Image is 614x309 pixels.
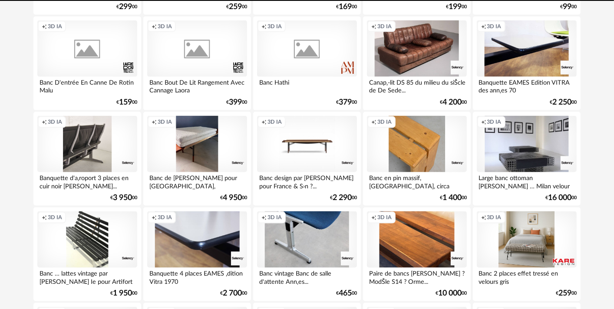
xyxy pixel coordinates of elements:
[442,99,462,105] span: 4 200
[261,118,267,125] span: Creation icon
[436,290,467,296] div: € 00
[377,23,392,30] span: 3D IA
[147,77,247,94] div: Banc Bout De Lit Rangement Avec Cannage Laora
[119,99,132,105] span: 159
[336,99,357,105] div: € 00
[42,23,47,30] span: Creation icon
[363,112,471,206] a: Creation icon 3D IA Banc en pin massif, [GEOGRAPHIC_DATA], circa [DATE] €1 40000
[226,99,247,105] div: € 00
[333,195,352,201] span: 2 290
[48,214,62,221] span: 3D IA
[550,99,577,105] div: € 00
[446,4,467,10] div: € 00
[42,118,47,125] span: Creation icon
[477,172,577,190] div: Large banc ottoman [PERSON_NAME] … Milan velour de...
[253,112,361,206] a: Creation icon 3D IA Banc design par [PERSON_NAME] pour France & S›n ?... €2 29000
[477,77,577,94] div: Banquette EAMES Edition VITRA des ann‚es 70
[253,16,361,110] a: Creation icon 3D IA Banc Hathi €37900
[257,268,357,285] div: Banc vintage Banc de salle d'attente Ann‚es...
[473,112,581,206] a: Creation icon 3D IA Large banc ottoman [PERSON_NAME] … Milan velour de... €16 00000
[229,4,242,10] span: 259
[253,207,361,301] a: Creation icon 3D IA Banc vintage Banc de salle d'attente Ann‚es... €46500
[223,290,242,296] span: 2 700
[548,195,571,201] span: 16 000
[339,4,352,10] span: 169
[37,172,137,190] div: Banquette d'a‚roport 3 places en cuir noir [PERSON_NAME]...
[152,214,157,221] span: Creation icon
[339,290,352,296] span: 465
[158,214,172,221] span: 3D IA
[42,214,47,221] span: Creation icon
[440,195,467,201] div: € 00
[113,195,132,201] span: 3 950
[147,172,247,190] div: Banc de [PERSON_NAME] pour [GEOGRAPHIC_DATA], [GEOGRAPHIC_DATA], vers 1953
[377,214,392,221] span: 3D IA
[116,4,137,10] div: € 00
[481,214,486,221] span: Creation icon
[220,290,247,296] div: € 00
[119,4,132,10] span: 299
[545,195,577,201] div: € 00
[257,77,357,94] div: Banc Hathi
[481,118,486,125] span: Creation icon
[438,290,462,296] span: 10 000
[377,118,392,125] span: 3D IA
[481,23,486,30] span: Creation icon
[371,23,376,30] span: Creation icon
[487,23,502,30] span: 3D IA
[440,99,467,105] div: € 00
[143,112,251,206] a: Creation icon 3D IA Banc de [PERSON_NAME] pour [GEOGRAPHIC_DATA], [GEOGRAPHIC_DATA], vers 1953 €4...
[223,195,242,201] span: 4 950
[48,118,62,125] span: 3D IA
[110,290,137,296] div: € 00
[336,290,357,296] div: € 00
[158,23,172,30] span: 3D IA
[563,4,571,10] span: 99
[487,118,502,125] span: 3D IA
[229,99,242,105] span: 399
[552,99,571,105] span: 2 250
[152,23,157,30] span: Creation icon
[558,290,571,296] span: 259
[33,207,141,301] a: Creation icon 3D IA Banc … lattes vintage par [PERSON_NAME] Ie pour Artifort €1 95000
[336,4,357,10] div: € 00
[143,16,251,110] a: Creation icon 3D IA Banc Bout De Lit Rangement Avec Cannage Laora €39900
[116,99,137,105] div: € 00
[339,99,352,105] span: 379
[257,172,357,190] div: Banc design par [PERSON_NAME] pour France & S›n ?...
[220,195,247,201] div: € 00
[363,16,471,110] a: Creation icon 3D IA Canap‚-lit DS 85 du milieu du siŠcle de De Sede... €4 20000
[487,214,502,221] span: 3D IA
[267,118,282,125] span: 3D IA
[371,214,376,221] span: Creation icon
[158,118,172,125] span: 3D IA
[33,112,141,206] a: Creation icon 3D IA Banquette d'a‚roport 3 places en cuir noir [PERSON_NAME]... €3 95000
[226,4,247,10] div: € 00
[261,214,267,221] span: Creation icon
[267,23,282,30] span: 3D IA
[367,172,467,190] div: Banc en pin massif, [GEOGRAPHIC_DATA], circa [DATE]
[477,268,577,285] div: Banc 2 places effet tressé en velours gris
[152,118,157,125] span: Creation icon
[371,118,376,125] span: Creation icon
[261,23,267,30] span: Creation icon
[367,268,467,285] div: Paire de bancs [PERSON_NAME] ? ModŠle S14 ? Orme...
[473,207,581,301] a: Creation icon 3D IA Banc 2 places effet tressé en velours gris €25900
[556,290,577,296] div: € 00
[37,268,137,285] div: Banc … lattes vintage par [PERSON_NAME] Ie pour Artifort
[449,4,462,10] span: 199
[48,23,62,30] span: 3D IA
[267,214,282,221] span: 3D IA
[33,16,141,110] a: Creation icon 3D IA Banc D'entrée En Canne De Rotin Malu €15900
[143,207,251,301] a: Creation icon 3D IA Banquette 4 places EAMES ‚dition Vitra 1970 €2 70000
[113,290,132,296] span: 1 950
[442,195,462,201] span: 1 400
[110,195,137,201] div: € 00
[147,268,247,285] div: Banquette 4 places EAMES ‚dition Vitra 1970
[37,77,137,94] div: Banc D'entrée En Canne De Rotin Malu
[367,77,467,94] div: Canap‚-lit DS 85 du milieu du siŠcle de De Sede...
[473,16,581,110] a: Creation icon 3D IA Banquette EAMES Edition VITRA des ann‚es 70 €2 25000
[330,195,357,201] div: € 00
[363,207,471,301] a: Creation icon 3D IA Paire de bancs [PERSON_NAME] ? ModŠle S14 ? Orme... €10 00000
[560,4,577,10] div: € 00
